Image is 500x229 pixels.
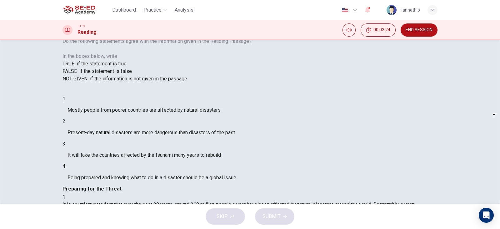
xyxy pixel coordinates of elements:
[110,4,138,16] button: Dashboard
[79,68,132,75] span: if the statement is false
[77,60,127,68] span: if the statement is true
[402,6,420,14] div: lannathip
[373,28,390,33] span: 00:02:24
[401,23,437,37] button: END SESSION
[67,151,221,159] span: It will take the countries affected by the tsunami many years to rebuild
[172,4,196,16] button: Analysis
[141,4,170,16] button: Practice
[62,118,65,124] span: 2
[342,23,356,37] div: Mute
[67,106,221,114] span: Mostly people from poorer countries are affected by natural disasters
[67,129,235,136] span: Present-day natural disasters are more dangerous than disasters of the past
[62,4,95,16] img: SE-ED Academy logo
[361,23,396,37] button: 00:02:24
[62,193,428,201] div: 1
[77,28,97,36] h1: Reading
[77,24,85,28] span: IELTS
[90,75,187,83] span: if the information is not given in the passage
[62,68,77,75] span: FALSE
[62,141,65,147] span: 3
[62,4,110,16] a: SE-ED Academy logo
[112,6,136,14] span: Dashboard
[406,28,432,33] span: END SESSION
[62,96,65,102] span: 1
[341,8,349,13] img: en
[62,163,65,169] span: 4
[361,23,396,37] div: Hide
[62,60,74,68] span: TRUE
[62,75,87,83] span: NOT GIVEN
[479,208,494,223] div: Open Intercom Messenger
[387,5,397,15] img: Profile picture
[143,6,162,14] span: Practice
[175,6,193,14] span: Analysis
[67,174,236,181] span: Being prepared and knowing what to do in a disaster should be a global issue
[62,185,437,193] h4: Preparing for the Threat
